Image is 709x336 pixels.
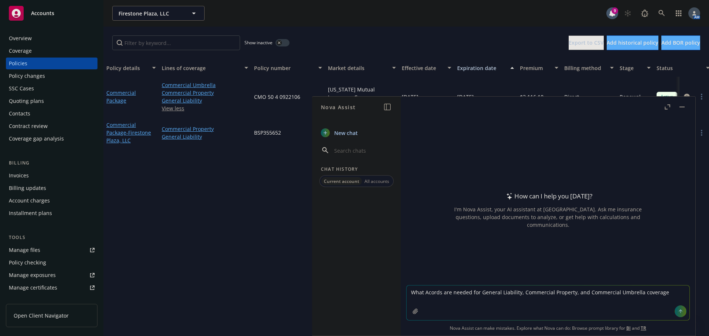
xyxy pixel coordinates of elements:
span: [DATE] [402,93,418,101]
button: Export to CSV [569,35,604,50]
div: Manage exposures [9,269,56,281]
div: Policy details [106,64,148,72]
div: SSC Cases [9,83,34,94]
button: Lines of coverage [159,59,251,77]
div: Installment plans [9,207,52,219]
div: Market details [328,64,388,72]
a: Start snowing [620,6,635,21]
a: View less [162,104,248,112]
a: Manage claims [6,294,97,306]
span: Add historical policy [607,39,658,46]
a: Commercial Property [162,89,248,97]
a: Coverage gap analysis [6,133,97,145]
div: Coverage [9,45,32,57]
p: All accounts [364,178,389,184]
span: Manage exposures [6,269,97,281]
button: Policy details [103,59,159,77]
a: Account charges [6,195,97,207]
div: Effective date [402,64,443,72]
a: Manage files [6,244,97,256]
a: Policy changes [6,70,97,82]
div: Manage certificates [9,282,57,294]
h1: Nova Assist [321,103,356,111]
div: Contract review [9,120,48,132]
span: Add BOR policy [661,39,700,46]
a: circleInformation [682,92,691,101]
a: Commercial Property [162,125,248,133]
div: Policy changes [9,70,45,82]
a: General Liability [162,97,248,104]
a: Invoices [6,170,97,181]
div: Overview [9,32,32,44]
a: Policies [6,58,97,69]
div: How can I help you [DATE]? [504,191,592,201]
div: Account charges [9,195,50,207]
div: [US_STATE] Mutual Insurance Company, [US_STATE] Mutual Insurance [328,86,396,101]
a: Search [654,6,669,21]
a: Report a Bug [637,6,652,21]
a: Commercial Package [106,89,136,104]
div: Premium [520,64,550,72]
div: Policy number [254,64,314,72]
button: Effective date [399,59,454,77]
button: Market details [325,59,399,77]
div: Billing method [564,64,606,72]
span: BSP355652 [254,129,281,136]
a: more [697,128,706,137]
a: Manage certificates [6,282,97,294]
span: CMO 50 4 0922106 [254,93,300,101]
span: Open Client Navigator [14,312,69,319]
a: Commercial Package [106,121,151,144]
div: Coverage gap analysis [9,133,64,145]
span: Show inactive [244,39,273,46]
a: Overview [6,32,97,44]
div: Policies [9,58,27,69]
button: Expiration date [454,59,517,77]
span: Direct [564,93,579,101]
a: Contract review [6,120,97,132]
div: Billing [6,159,97,167]
a: Commercial Umbrella [162,81,248,89]
a: General Liability [162,133,248,141]
div: Manage files [9,244,40,256]
div: 9 [612,7,618,14]
textarea: What Acords are needed for General Liability, Commercial Property, and Commercial Umbrella coverage [407,285,689,320]
a: Billing updates [6,182,97,194]
div: Status [657,64,702,72]
div: Policy checking [9,257,46,269]
button: Add BOR policy [661,35,700,50]
span: Accounts [31,10,54,16]
span: Active [660,93,674,100]
div: Chat History [312,166,401,172]
button: Firestone Plaza, LLC [112,6,205,21]
a: Contacts [6,108,97,119]
button: New chat [318,126,395,139]
a: TR [641,325,646,331]
div: Tools [6,234,97,241]
a: more [697,92,706,101]
div: Lines of coverage [162,64,240,72]
a: Quoting plans [6,95,97,107]
span: Nova Assist can make mistakes. Explore what Nova can do: Browse prompt library for and [404,321,692,336]
div: Stage [620,64,643,72]
span: Firestone Plaza, LLC [119,10,182,17]
a: Installment plans [6,207,97,219]
div: Expiration date [457,64,506,72]
input: Search chats [333,145,392,156]
a: BI [626,325,631,331]
button: Policy number [251,59,325,77]
div: I'm Nova Assist, your AI assistant at [GEOGRAPHIC_DATA]. Ask me insurance questions, upload docum... [444,205,652,229]
button: Premium [517,59,561,77]
a: Policy checking [6,257,97,269]
button: Stage [617,59,654,77]
p: Current account [324,178,359,184]
span: $3,116.10 [520,93,544,101]
div: Quoting plans [9,95,44,107]
span: - Firestone Plaza, LLC [106,129,151,144]
button: Add historical policy [607,35,658,50]
div: Contacts [9,108,30,119]
a: Accounts [6,3,97,24]
span: Export to CSV [569,39,604,46]
div: Manage claims [9,294,46,306]
a: Switch app [671,6,686,21]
